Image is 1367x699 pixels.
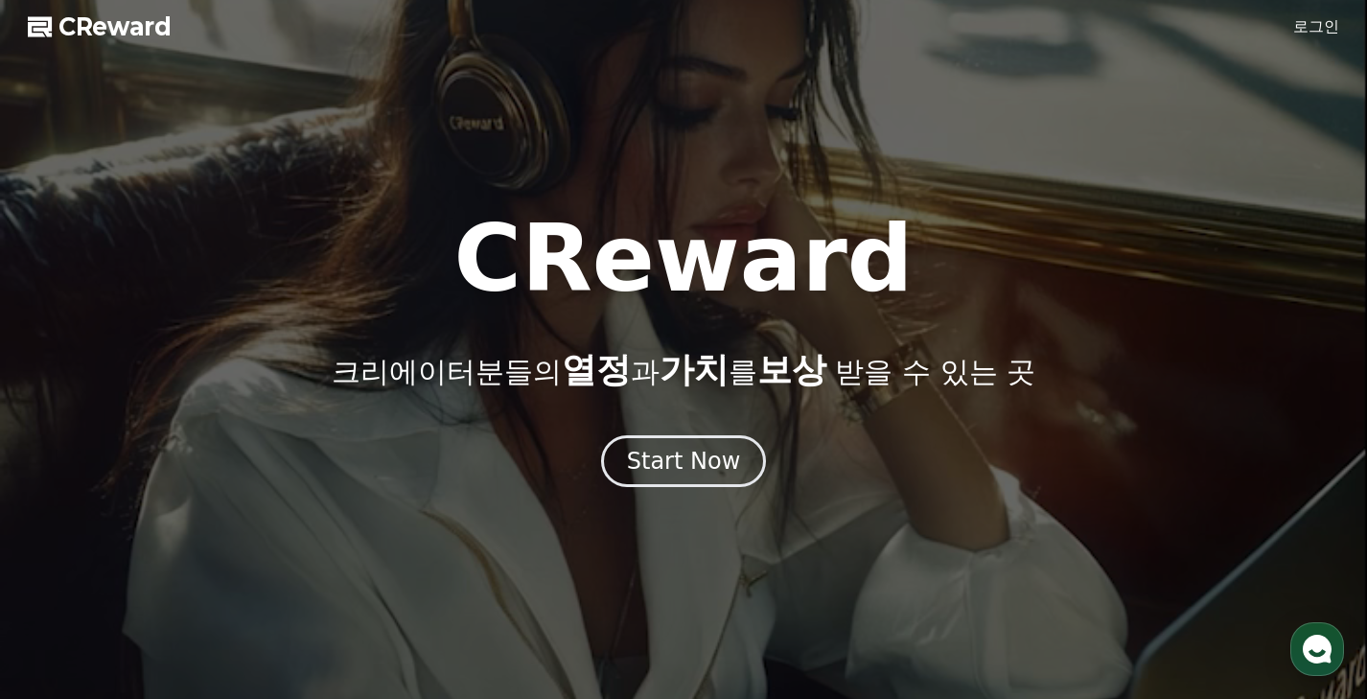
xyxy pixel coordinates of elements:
[58,12,172,42] span: CReward
[332,351,1035,389] p: 크리에이터분들의 과 를 받을 수 있는 곳
[601,435,767,487] button: Start Now
[660,350,729,389] span: 가치
[627,446,741,477] div: Start Now
[28,12,172,42] a: CReward
[601,454,767,473] a: Start Now
[562,350,631,389] span: 열정
[453,213,913,305] h1: CReward
[757,350,826,389] span: 보상
[1293,15,1339,38] a: 로그인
